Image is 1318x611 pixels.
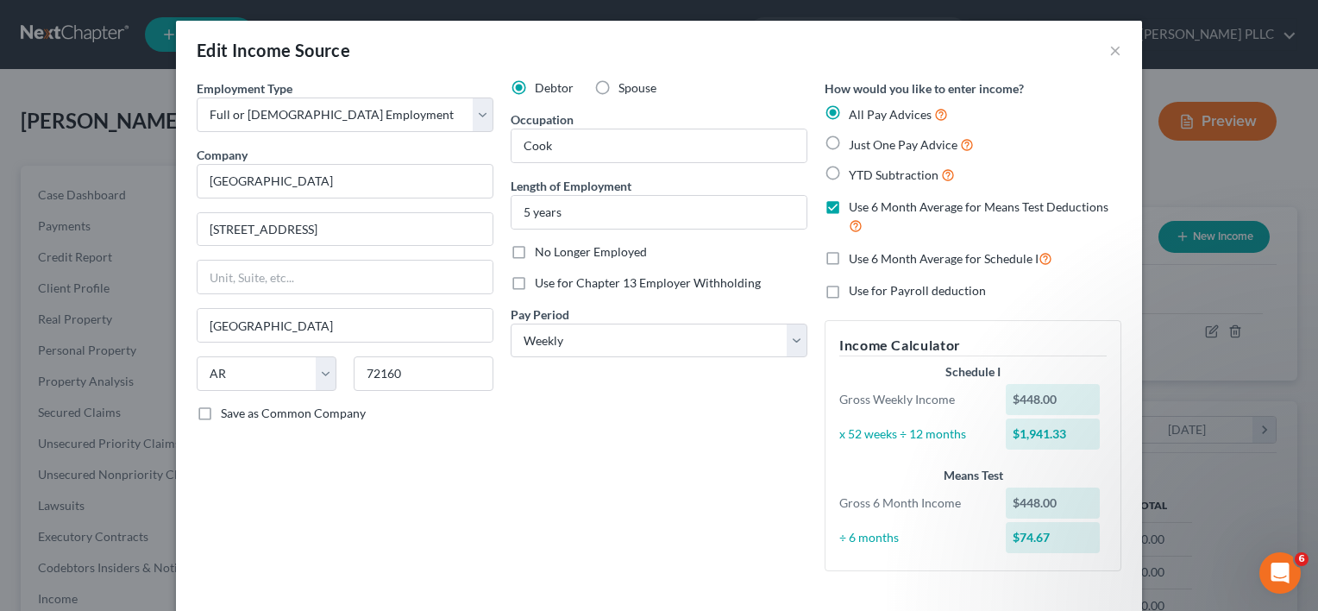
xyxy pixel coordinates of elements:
div: $448.00 [1006,488,1101,519]
button: Home [270,7,303,40]
span: Spouse [618,80,656,95]
input: Enter city... [198,309,493,342]
h1: Operator [84,16,145,29]
div: $448.00 [1006,384,1101,415]
button: Emoji picker [27,479,41,493]
button: Upload attachment [82,479,96,493]
span: Use 6 Month Average for Schedule I [849,251,1039,266]
div: $1,941.33 [1006,419,1101,450]
span: Use for Payroll deduction [849,283,986,298]
div: Close [303,7,334,38]
div: Thats the thing, I shouldnt have to calculate a monthly average. why wont the system do it? I alr... [62,134,331,239]
input: Unit, Suite, etc... [198,261,493,293]
label: Length of Employment [511,177,631,195]
label: Occupation [511,110,574,129]
iframe: Intercom live chat [1259,552,1301,594]
img: Profile image for Operator [49,9,77,37]
div: x 52 weeks ÷ 12 months [831,425,997,443]
div: I have also added the payment entry for you into the non-employment section. It should be under t... [28,429,269,513]
button: × [1109,40,1121,60]
span: YTD Subtraction [849,167,938,182]
div: Schedule I [839,363,1107,381]
input: Enter zip... [354,356,493,391]
input: Search company by name... [197,164,493,198]
span: Use for Chapter 13 Employer Withholding [535,275,761,290]
div: ÷ 6 months [831,529,997,546]
label: How would you like to enter income? [825,79,1024,98]
span: Use 6 Month Average for Means Test Deductions [849,199,1108,214]
div: Gross 6 Month Income [831,494,997,512]
button: go back [11,7,44,40]
div: We do have this feature for the employment income section to average all pay advices entered, but... [28,302,269,420]
span: No Longer Employed [535,244,647,259]
button: Send a message… [296,472,323,500]
span: Save as Common Company [221,406,366,420]
div: James says… [14,292,331,538]
div: Gross Weekly Income [831,391,997,408]
span: Just One Pay Advice [849,137,957,152]
div: Edit Income Source [197,38,350,62]
input: Enter address... [198,213,493,246]
span: Company [197,148,248,162]
div: Means Test [839,467,1107,484]
div: Furonda says… [14,241,331,293]
div: $74.67 [1006,522,1101,553]
div: Furonda says… [14,134,331,241]
span: Pay Period [511,307,569,322]
span: Employment Type [197,81,292,96]
div: $2726 is the monthly average [135,251,317,268]
textarea: Message… [15,443,330,472]
input: ex: 2 years [512,196,806,229]
div: Thats the thing, I shouldnt have to calculate a monthly average. why wont the system do it? I alr... [76,144,317,229]
button: Gif picker [54,479,68,493]
input: -- [512,129,806,162]
button: Start recording [110,479,123,493]
span: All Pay Advices [849,107,932,122]
div: We do have this feature for the employment income section to average all pay advices entered, but... [14,292,283,524]
div: $2726 is the monthly average [122,241,331,279]
span: Debtor [535,80,574,95]
h5: Income Calculator [839,335,1107,356]
span: 6 [1295,552,1309,566]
